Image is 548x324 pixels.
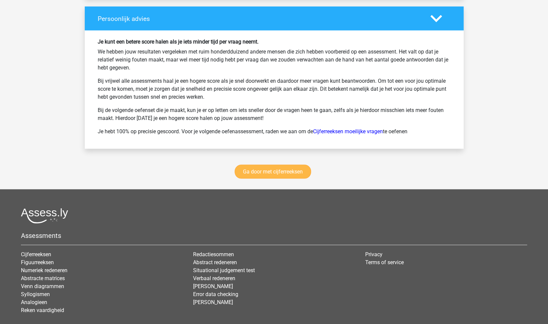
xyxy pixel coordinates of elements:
a: Privacy [365,251,382,257]
a: Venn diagrammen [21,283,64,289]
a: Cijferreeksen [21,251,51,257]
p: Bij de volgende oefenset die je maakt, kun je er op letten om iets sneller door de vragen heen te... [98,106,451,122]
p: We hebben jouw resultaten vergeleken met ruim honderdduizend andere mensen die zich hebben voorbe... [98,48,451,71]
a: Situational judgement test [193,267,255,273]
a: Cijferreeksen moeilijke vragen [313,128,383,134]
a: Redactiesommen [193,251,234,257]
a: Figuurreeksen [21,259,54,265]
p: Bij vrijwel alle assessments haal je een hogere score als je snel doorwerkt en daardoor meer vrag... [98,77,451,101]
a: Abstracte matrices [21,275,65,281]
img: Assessly logo [21,208,68,223]
a: Numeriek redeneren [21,267,67,273]
h6: Je kunt een betere score halen als je iets minder tijd per vraag neemt. [98,38,451,45]
a: Terms of service [365,259,403,265]
p: Je hebt 100% op precisie gescoord. Voor je volgende oefenassessment, raden we aan om de te oefenen [98,127,451,135]
a: [PERSON_NAME] [193,299,233,305]
a: Ga door met cijferreeksen [235,164,311,178]
a: Verbaal redeneren [193,275,235,281]
a: Abstract redeneren [193,259,237,265]
h4: Persoonlijk advies [98,15,420,22]
h5: Assessments [21,231,527,239]
a: Error data checking [193,291,238,297]
a: Syllogismen [21,291,50,297]
a: Reken vaardigheid [21,307,64,313]
a: [PERSON_NAME] [193,283,233,289]
a: Analogieen [21,299,47,305]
